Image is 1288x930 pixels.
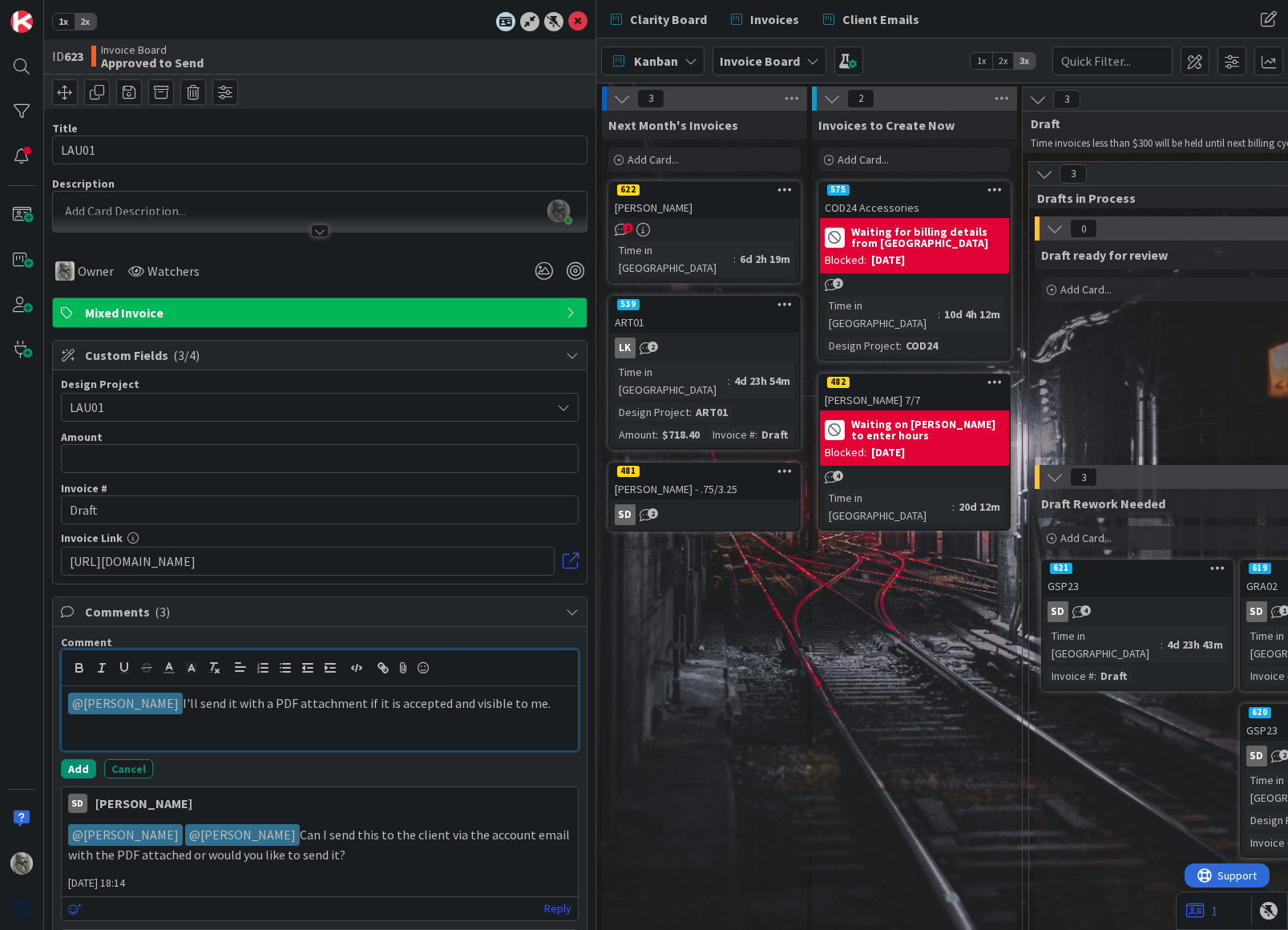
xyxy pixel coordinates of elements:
[825,489,952,524] div: Time in [GEOGRAPHIC_DATA]
[34,2,73,22] span: Support
[52,121,78,135] label: Title
[820,197,1009,218] div: COD24 Accessories
[72,827,83,843] span: @
[10,852,33,875] img: PA
[78,261,114,281] span: Owner
[851,418,1004,441] b: Waiting on [PERSON_NAME] to enter hours
[61,635,112,649] span: Comment
[189,827,296,843] span: [PERSON_NAME]
[1246,746,1267,766] div: SD
[608,117,738,133] span: Next Month's Invoices
[992,53,1014,69] span: 2x
[814,5,929,34] a: Client Emails
[189,827,200,843] span: @
[656,426,658,443] span: :
[1070,219,1097,238] span: 0
[610,197,799,218] div: [PERSON_NAME]
[1014,53,1036,69] span: 3x
[104,759,153,778] button: Cancel
[952,498,955,516] span: :
[610,297,799,312] div: 539
[692,403,732,421] div: ART01
[1094,667,1096,685] span: :
[610,297,799,333] div: 539ART01
[757,426,793,443] div: Draft
[1249,707,1271,718] div: 620
[55,261,75,281] img: PA
[851,226,1004,249] b: Waiting for billing details from [GEOGRAPHIC_DATA]
[547,200,570,222] img: z2ljhaFx2XcmKtHH0XDNUfyWuC31CjDO.png
[61,532,579,544] div: Invoice Link
[755,426,757,443] span: :
[615,504,636,525] div: SD
[85,303,558,322] span: Mixed Invoice
[64,48,83,64] b: 623
[10,897,33,920] img: avatar
[1048,667,1094,685] div: Invoice #
[1048,601,1068,622] div: SD
[847,89,874,108] span: 2
[610,464,799,499] div: 481[PERSON_NAME] - .75/3.25
[61,481,107,495] label: Invoice #
[833,278,843,289] span: 2
[623,223,633,233] span: 1
[630,10,707,29] span: Clarity Board
[1246,601,1267,622] div: SD
[1060,531,1112,545] span: Add Card...
[615,426,656,443] div: Amount
[825,337,899,354] div: Design Project
[68,794,87,813] div: SD
[72,695,179,711] span: [PERSON_NAME]
[610,183,799,218] div: 622[PERSON_NAME]
[1041,495,1165,511] span: Draft Rework Needed
[637,89,664,108] span: 3
[68,824,571,863] p: Can I send this to the client via the account email with the PDF attached or would you like to se...
[820,375,1009,410] div: 482[PERSON_NAME] 7/7
[544,899,571,919] a: Reply
[61,378,579,390] div: Design Project
[709,426,755,443] div: Invoice #
[899,337,902,354] span: :
[730,372,794,390] div: 4d 23h 54m
[610,183,799,197] div: 622
[173,347,200,363] span: ( 3/4 )
[820,390,1009,410] div: [PERSON_NAME] 7/7
[53,14,75,30] span: 1x
[955,498,1004,516] div: 20d 12m
[750,10,799,29] span: Invoices
[634,51,678,71] span: Kanban
[833,471,843,481] span: 4
[75,14,96,30] span: 2x
[825,444,866,461] div: Blocked:
[610,464,799,479] div: 481
[85,346,558,365] span: Custom Fields
[1096,667,1132,685] div: Draft
[617,466,640,477] div: 481
[1052,46,1173,75] input: Quick Filter...
[52,176,115,191] span: Description
[72,827,179,843] span: [PERSON_NAME]
[658,426,704,443] div: $718.40
[827,377,850,388] div: 482
[648,342,658,352] span: 2
[610,312,799,333] div: ART01
[1060,164,1087,184] span: 3
[971,53,992,69] span: 1x
[842,10,919,29] span: Client Emails
[871,444,905,461] div: [DATE]
[615,338,636,358] div: LK
[95,794,192,813] div: [PERSON_NAME]
[720,53,800,69] b: Invoice Board
[820,183,1009,218] div: 575COD24 Accessories
[1070,467,1097,487] span: 3
[147,261,200,281] span: Watchers
[52,135,587,164] input: type card name here...
[1043,576,1232,596] div: GSP23
[155,604,170,620] span: ( 3 )
[689,403,692,421] span: :
[733,250,736,268] span: :
[617,299,640,310] div: 539
[101,56,204,69] b: Approved to Send
[736,250,794,268] div: 6d 2h 19m
[610,479,799,499] div: [PERSON_NAME] - .75/3.25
